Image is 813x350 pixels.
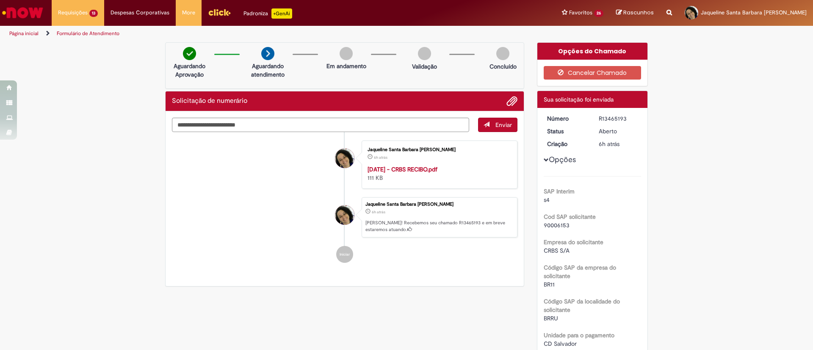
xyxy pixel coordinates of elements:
div: 30/08/2025 15:40:57 [599,140,638,148]
ul: Trilhas de página [6,26,536,41]
img: img-circle-grey.png [340,47,353,60]
span: s4 [544,196,550,204]
div: Aberto [599,127,638,135]
time: 30/08/2025 15:40:35 [374,155,387,160]
p: +GenAi [271,8,292,19]
img: img-circle-grey.png [496,47,509,60]
span: 6h atrás [374,155,387,160]
div: Jaqueline Santa Barbara Brito Santana [335,149,354,168]
textarea: Digite sua mensagem aqui... [172,118,469,132]
p: Aguardando atendimento [247,62,288,79]
div: Jaqueline Santa Barbara [PERSON_NAME] [368,147,509,152]
span: CRBS S/A [544,247,570,254]
p: Em andamento [326,62,366,70]
img: img-circle-grey.png [418,47,431,60]
ul: Histórico de tíquete [172,132,517,272]
time: 30/08/2025 15:40:57 [372,209,385,215]
div: 111 KB [368,165,509,182]
dt: Número [541,114,593,123]
button: Enviar [478,118,517,132]
b: Unidade para o pagamento [544,331,614,339]
span: Favoritos [569,8,592,17]
span: 26 [594,10,603,17]
span: Despesas Corporativas [111,8,169,17]
span: 13 [89,10,98,17]
span: 90006153 [544,221,570,229]
b: Cod SAP solicitante [544,213,596,220]
p: Validação [412,62,437,71]
span: 6h atrás [372,209,385,215]
button: Adicionar anexos [506,96,517,107]
img: check-circle-green.png [183,47,196,60]
p: Aguardando Aprovação [169,62,210,79]
div: Jaqueline Santa Barbara [PERSON_NAME] [365,202,513,207]
a: Rascunhos [616,9,654,17]
a: Página inicial [9,30,39,37]
a: Formulário de Atendimento [57,30,119,37]
b: Empresa do solicitante [544,238,603,246]
b: Código SAP da empresa do solicitante [544,264,616,280]
span: Enviar [495,121,512,129]
a: [DATE] - CRBS RECIBO.pdf [368,165,437,173]
b: Código SAP da localidade do solicitante [544,298,620,314]
button: Cancelar Chamado [544,66,642,80]
div: R13465193 [599,114,638,123]
span: Sua solicitação foi enviada [544,96,614,103]
img: click_logo_yellow_360x200.png [208,6,231,19]
span: Requisições [58,8,88,17]
p: Concluído [489,62,517,71]
span: Jaqueline Santa Barbara [PERSON_NAME] [701,9,807,16]
span: More [182,8,195,17]
img: ServiceNow [1,4,44,21]
div: Opções do Chamado [537,43,648,60]
div: Padroniza [243,8,292,19]
li: Jaqueline Santa Barbara Brito Santana [172,197,517,238]
dt: Status [541,127,593,135]
span: Rascunhos [623,8,654,17]
span: CD Salvador [544,340,577,347]
time: 30/08/2025 15:40:57 [599,140,619,148]
b: SAP Interim [544,187,575,195]
span: BRRU [544,314,558,322]
img: arrow-next.png [261,47,274,60]
p: [PERSON_NAME]! Recebemos seu chamado R13465193 e em breve estaremos atuando. [365,220,513,233]
div: Jaqueline Santa Barbara Brito Santana [335,205,354,225]
dt: Criação [541,140,593,148]
span: BR11 [544,281,555,288]
span: 6h atrás [599,140,619,148]
h2: Solicitação de numerário Histórico de tíquete [172,97,247,105]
